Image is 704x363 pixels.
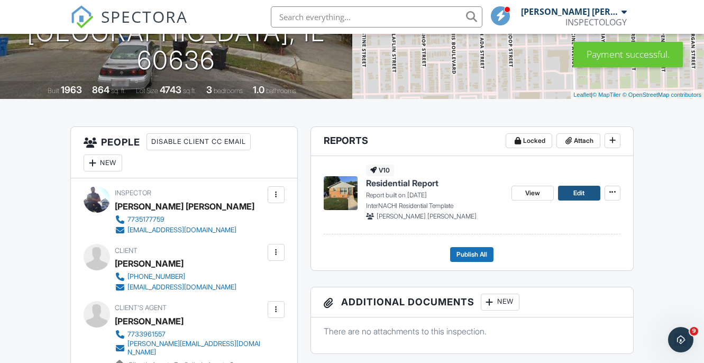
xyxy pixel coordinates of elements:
[183,87,196,95] span: sq.ft.
[127,226,236,234] div: [EMAIL_ADDRESS][DOMAIN_NAME]
[115,247,138,255] span: Client
[690,327,698,335] span: 9
[115,198,254,214] div: [PERSON_NAME] [PERSON_NAME]
[115,329,265,340] a: 7733961557
[115,225,246,235] a: [EMAIL_ADDRESS][DOMAIN_NAME]
[127,283,236,292] div: [EMAIL_ADDRESS][DOMAIN_NAME]
[115,340,265,357] a: [PERSON_NAME][EMAIL_ADDRESS][DOMAIN_NAME]
[115,313,184,329] a: [PERSON_NAME]
[115,304,167,312] span: Client's Agent
[623,92,701,98] a: © OpenStreetMap contributors
[115,214,246,225] a: 7735177759
[214,87,243,95] span: bedrooms
[115,189,151,197] span: Inspector
[481,294,519,311] div: New
[592,92,621,98] a: © MapTiler
[127,215,164,224] div: 7735177759
[206,84,212,95] div: 3
[92,84,109,95] div: 864
[115,282,236,293] a: [EMAIL_ADDRESS][DOMAIN_NAME]
[324,325,620,337] p: There are no attachments to this inspection.
[565,17,627,28] div: INSPECTOLOGY
[111,87,126,95] span: sq. ft.
[127,330,166,339] div: 7733961557
[115,271,236,282] a: [PHONE_NUMBER]
[101,5,188,28] span: SPECTORA
[253,84,264,95] div: 1.0
[84,155,122,171] div: New
[136,87,158,95] span: Lot Size
[521,6,619,17] div: [PERSON_NAME] [PERSON_NAME]
[311,287,633,317] h3: Additional Documents
[115,256,184,271] div: [PERSON_NAME]
[48,87,59,95] span: Built
[573,42,683,67] div: Payment successful.
[127,340,265,357] div: [PERSON_NAME][EMAIL_ADDRESS][DOMAIN_NAME]
[71,127,297,178] h3: People
[573,92,591,98] a: Leaflet
[70,14,188,37] a: SPECTORA
[266,87,296,95] span: bathrooms
[61,84,82,95] div: 1963
[147,133,251,150] div: Disable Client CC Email
[127,273,185,281] div: [PHONE_NUMBER]
[70,5,94,29] img: The Best Home Inspection Software - Spectora
[571,90,704,99] div: |
[668,327,693,352] iframe: Intercom live chat
[271,6,482,28] input: Search everything...
[160,84,181,95] div: 4743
